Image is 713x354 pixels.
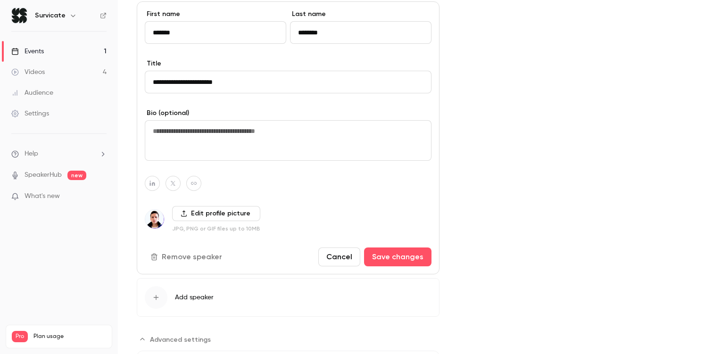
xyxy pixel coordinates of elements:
[318,247,360,266] button: Cancel
[35,11,66,20] h6: Survicate
[11,47,44,56] div: Events
[175,293,214,302] span: Add speaker
[137,332,216,347] button: Advanced settings
[137,278,439,317] button: Add speaker
[12,331,28,342] span: Pro
[150,335,211,345] span: Advanced settings
[67,171,86,180] span: new
[11,88,53,98] div: Audience
[25,149,38,159] span: Help
[25,170,62,180] a: SpeakerHub
[11,67,45,77] div: Videos
[12,8,27,23] img: Survicate
[33,333,106,340] span: Plan usage
[145,210,164,229] img: Giorgio Leonardi
[290,9,431,19] label: Last name
[11,109,49,118] div: Settings
[172,206,260,221] label: Edit profile picture
[172,225,260,232] p: JPG, PNG or GIF files up to 10MB
[25,191,60,201] span: What's new
[145,9,286,19] label: First name
[11,149,107,159] li: help-dropdown-opener
[145,247,230,266] button: Remove speaker
[145,108,431,118] label: Bio (optional)
[364,247,431,266] button: Save changes
[95,192,107,201] iframe: Noticeable Trigger
[145,59,431,68] label: Title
